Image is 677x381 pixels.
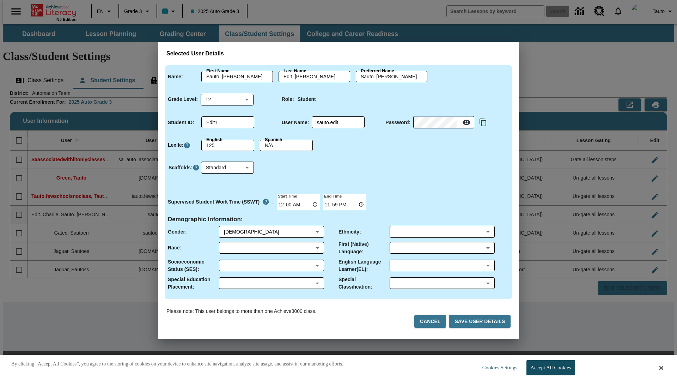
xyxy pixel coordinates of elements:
div: 12 [201,93,254,105]
h4: Demographic Information : [168,216,243,223]
p: Special Education Placement : [168,276,219,291]
p: Role : [282,96,294,103]
p: Gender : [168,228,187,236]
p: User Name : [282,119,309,126]
div: Scaffolds [201,162,254,174]
p: Password : [385,119,410,126]
button: Close [659,365,663,371]
p: Ethnicity : [338,228,361,236]
p: Name : [168,73,183,80]
label: First Name [206,68,230,74]
button: Supervised Student Work Time is the timeframe when students can take LevelSet and when lessons ar... [260,195,272,208]
p: English Language Learner(EL) : [338,258,390,273]
label: Spanish [265,137,282,143]
button: Accept All Cookies [526,360,575,375]
p: Grade Level : [168,96,198,103]
p: Student [298,96,316,103]
button: Click here to know more about Scaffolds [193,164,200,171]
label: Start Time [277,193,297,199]
button: Save User Details [449,315,511,328]
div: Grade Level [201,93,254,105]
button: Reveal Password [459,115,474,129]
div: Standard [201,162,254,174]
p: By clicking “Accept All Cookies”, you agree to the storing of cookies on your device to enhance s... [11,361,343,368]
label: Preferred Name [361,68,394,74]
p: Special Classification : [338,276,390,291]
div: Male [224,228,313,235]
p: Lexile : [168,141,183,149]
button: Cancel [414,315,446,328]
p: First (Native) Language : [338,241,390,255]
p: Student ID : [168,119,194,126]
p: Race : [168,244,181,252]
button: Cookies Settings [476,361,520,375]
div: User Name [312,117,365,128]
h3: Selected User Details [166,50,511,57]
a: Click here to know more about Lexiles, Will open in new tab [183,142,190,149]
div: : [168,195,274,208]
p: Supervised Student Work Time (SSWT) [168,198,260,206]
label: End Time [323,193,342,199]
p: Socioeconomic Status (SES) : [168,258,219,273]
label: Last Name [283,68,306,74]
p: Scaffolds : [169,164,193,171]
div: Student ID [201,117,254,128]
div: Password [413,117,474,128]
p: Please note: This user belongs to more than one Achieve3000 class. [166,308,316,315]
label: English [206,137,222,143]
button: Copy text to clipboard [477,116,489,128]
